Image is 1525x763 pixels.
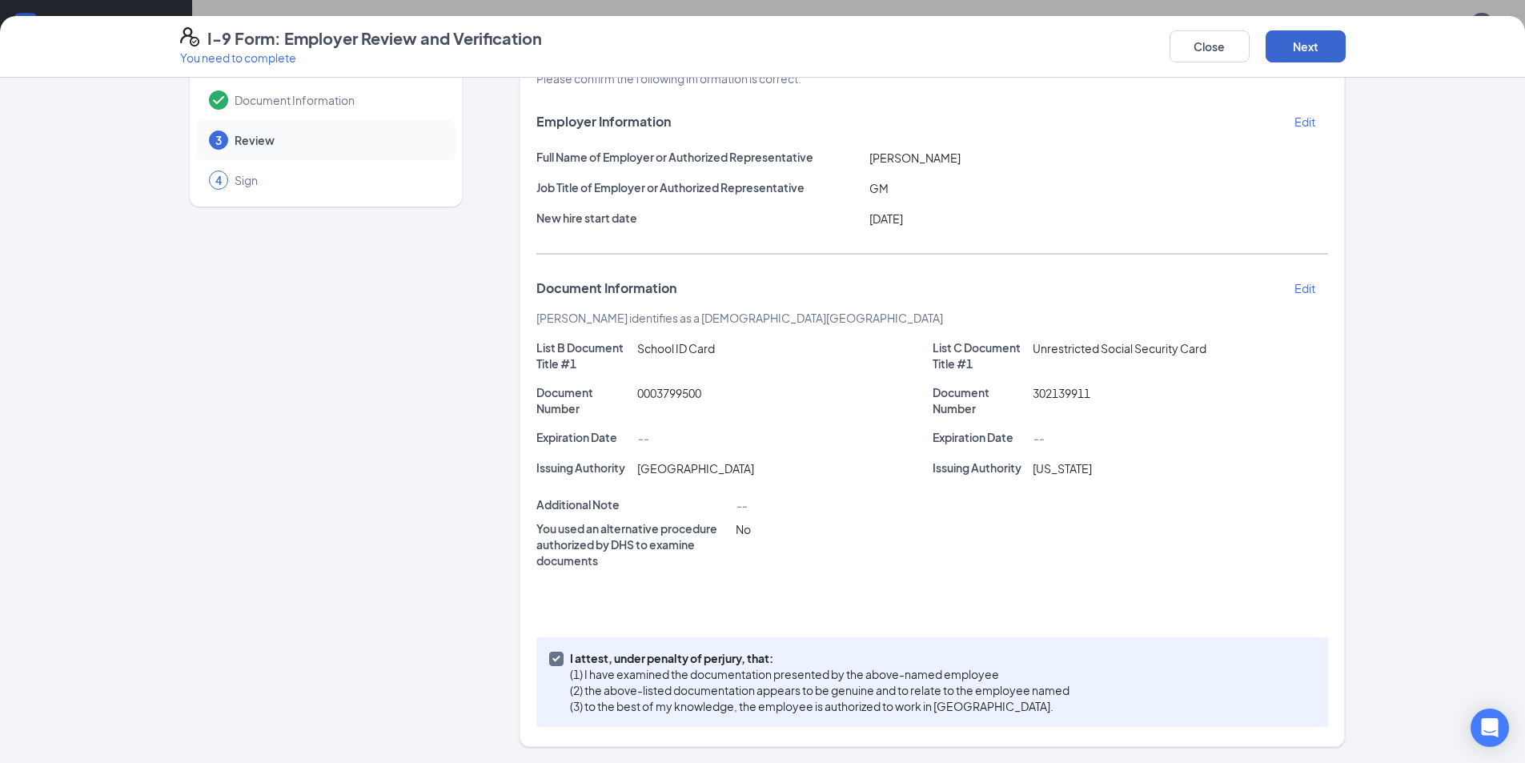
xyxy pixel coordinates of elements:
[1033,386,1090,400] span: 302139911
[570,682,1070,698] p: (2) the above-listed documentation appears to be genuine and to relate to the employee named
[536,339,631,371] p: List B Document Title #1
[536,179,863,195] p: Job Title of Employer or Authorized Representative
[215,172,222,188] span: 4
[536,114,671,130] span: Employer Information
[536,496,729,512] p: Additional Note
[869,211,903,226] span: [DATE]
[1033,461,1092,476] span: [US_STATE]
[637,461,754,476] span: [GEOGRAPHIC_DATA]
[1266,30,1346,62] button: Next
[736,498,747,512] span: --
[933,429,1027,445] p: Expiration Date
[536,520,729,568] p: You used an alternative procedure authorized by DHS to examine documents
[536,149,863,165] p: Full Name of Employer or Authorized Representative
[933,460,1027,476] p: Issuing Authority
[536,280,676,296] span: Document Information
[1294,114,1315,130] p: Edit
[536,210,863,226] p: New hire start date
[1033,431,1044,445] span: --
[1170,30,1250,62] button: Close
[570,650,1070,666] p: I attest, under penalty of perjury, that:
[637,341,715,355] span: School ID Card
[536,460,631,476] p: Issuing Authority
[933,384,1027,416] p: Document Number
[180,50,542,66] p: You need to complete
[215,132,222,148] span: 3
[933,339,1027,371] p: List C Document Title #1
[637,431,648,445] span: --
[637,386,701,400] span: 0003799500
[736,522,751,536] span: No
[570,666,1070,682] p: (1) I have examined the documentation presented by the above-named employee
[209,90,228,110] svg: Checkmark
[536,429,631,445] p: Expiration Date
[180,27,199,46] svg: FormI9EVerifyIcon
[235,92,439,108] span: Document Information
[1294,280,1315,296] p: Edit
[570,698,1070,714] p: (3) to the best of my knowledge, the employee is authorized to work in [GEOGRAPHIC_DATA].
[1033,341,1206,355] span: Unrestricted Social Security Card
[1471,709,1509,747] div: Open Intercom Messenger
[235,132,439,148] span: Review
[536,311,943,325] span: [PERSON_NAME] identifies as a [DEMOGRAPHIC_DATA][GEOGRAPHIC_DATA]
[536,384,631,416] p: Document Number
[536,71,801,86] span: Please confirm the following information is correct.
[207,27,542,50] h4: I-9 Form: Employer Review and Verification
[869,181,889,195] span: GM
[869,151,961,165] span: [PERSON_NAME]
[235,172,439,188] span: Sign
